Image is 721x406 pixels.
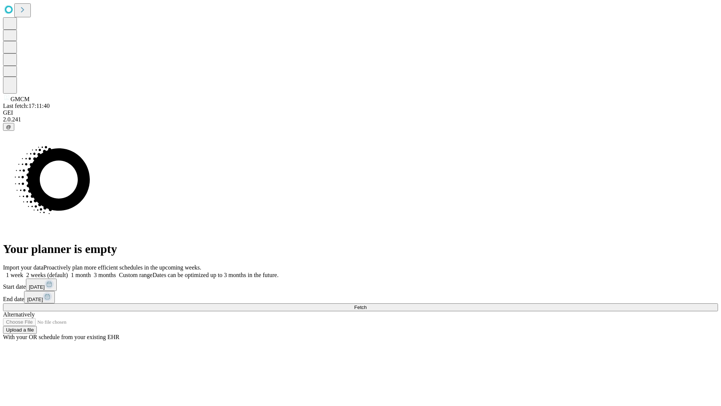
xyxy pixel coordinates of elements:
[3,334,119,340] span: With your OR schedule from your existing EHR
[26,272,68,278] span: 2 weeks (default)
[29,284,45,290] span: [DATE]
[3,116,718,123] div: 2.0.241
[27,297,43,302] span: [DATE]
[119,272,152,278] span: Custom range
[3,109,718,116] div: GEI
[6,124,11,130] span: @
[24,291,55,303] button: [DATE]
[3,123,14,131] button: @
[44,264,201,271] span: Proactively plan more efficient schedules in the upcoming weeks.
[3,291,718,303] div: End date
[3,311,35,318] span: Alternatively
[3,264,44,271] span: Import your data
[152,272,278,278] span: Dates can be optimized up to 3 months in the future.
[94,272,116,278] span: 3 months
[26,279,57,291] button: [DATE]
[11,96,30,102] span: GMCM
[3,326,37,334] button: Upload a file
[6,272,23,278] span: 1 week
[71,272,91,278] span: 1 month
[3,303,718,311] button: Fetch
[3,103,50,109] span: Last fetch: 17:11:40
[3,279,718,291] div: Start date
[3,242,718,256] h1: Your planner is empty
[354,304,367,310] span: Fetch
